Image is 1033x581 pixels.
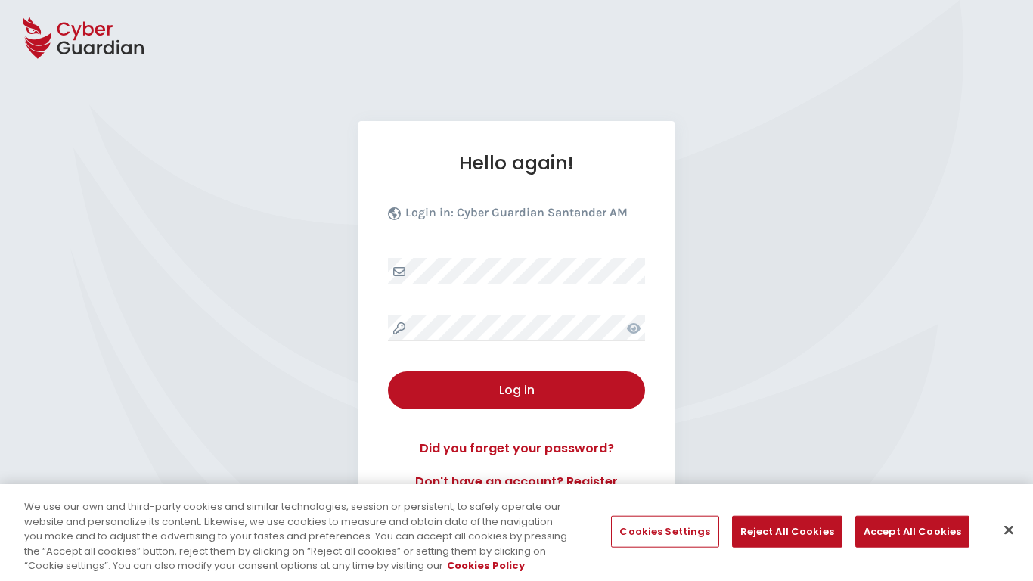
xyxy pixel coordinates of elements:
[732,516,842,548] button: Reject All Cookies
[405,205,628,228] p: Login in:
[457,205,628,219] b: Cyber Guardian Santander AM
[24,499,568,573] div: We use our own and third-party cookies and similar technologies, session or persistent, to safely...
[611,516,718,548] button: Cookies Settings, Opens the preference center dialog
[388,440,645,458] a: Did you forget your password?
[388,151,645,175] h1: Hello again!
[447,558,525,573] a: More information about your privacy, opens in a new tab
[388,371,645,409] button: Log in
[855,516,969,548] button: Accept All Cookies
[992,514,1025,547] button: Close
[399,381,634,399] div: Log in
[388,473,645,491] a: Don't have an account? Register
